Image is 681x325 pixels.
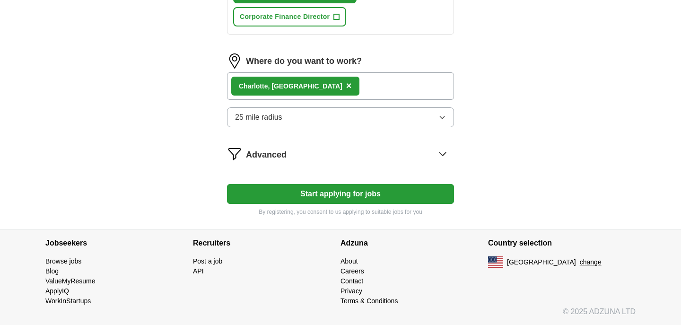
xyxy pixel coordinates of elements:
a: WorkInStartups [45,297,91,305]
span: Corporate Finance Director [240,12,330,22]
span: Advanced [246,149,287,161]
a: ApplyIQ [45,287,69,295]
div: , [GEOGRAPHIC_DATA] [239,81,342,91]
a: Terms & Conditions [340,297,398,305]
button: change [580,257,602,267]
button: × [346,79,352,93]
img: location.png [227,53,242,69]
a: Browse jobs [45,257,81,265]
h4: Country selection [488,230,636,256]
a: Careers [340,267,364,275]
a: About [340,257,358,265]
strong: Charlotte [239,82,268,90]
a: Contact [340,277,363,285]
a: Privacy [340,287,362,295]
a: API [193,267,204,275]
button: Start applying for jobs [227,184,454,204]
a: Blog [45,267,59,275]
p: By registering, you consent to us applying to suitable jobs for you [227,208,454,216]
a: ValueMyResume [45,277,96,285]
button: 25 mile radius [227,107,454,127]
span: 25 mile radius [235,112,282,123]
div: © 2025 ADZUNA LTD [38,306,643,325]
label: Where do you want to work? [246,55,362,68]
span: [GEOGRAPHIC_DATA] [507,257,576,267]
img: US flag [488,256,503,268]
a: Post a job [193,257,222,265]
span: × [346,80,352,91]
img: filter [227,146,242,161]
button: Corporate Finance Director [233,7,346,26]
